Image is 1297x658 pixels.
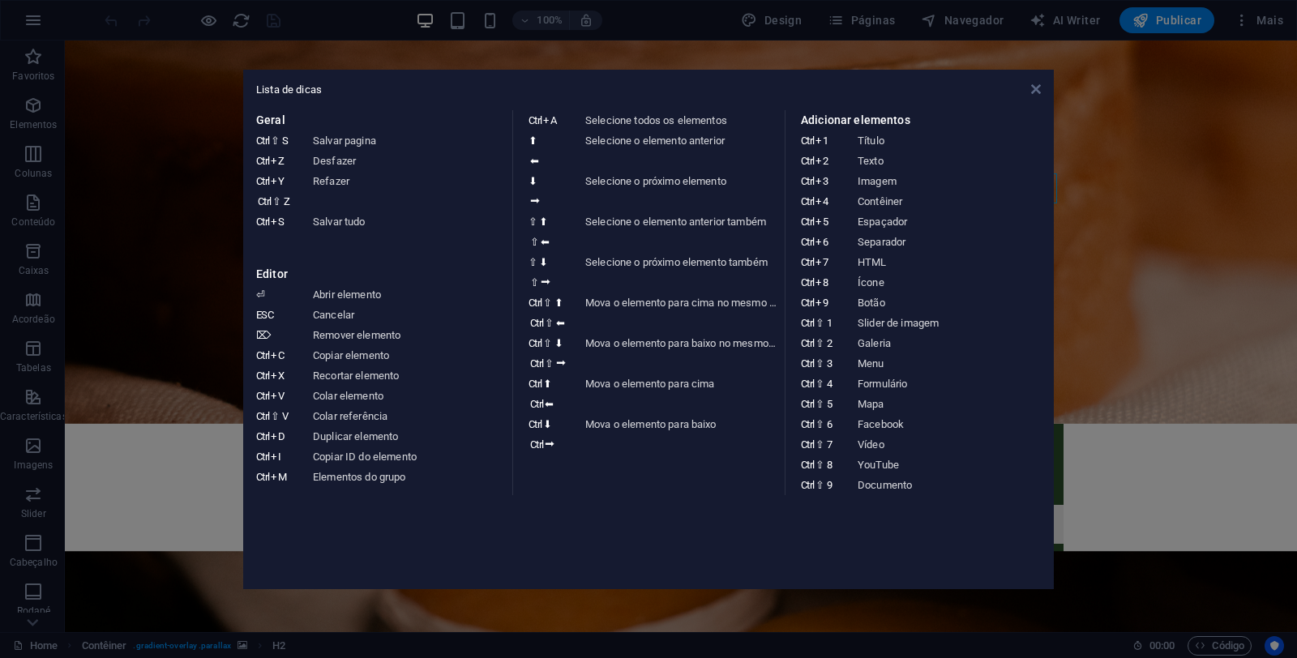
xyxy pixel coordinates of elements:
[529,114,541,126] i: Ctrl
[271,390,284,402] i: V
[858,353,1049,374] dd: Menu
[530,357,543,370] i: Ctrl
[585,414,777,455] dd: Mova o elemento para baixo
[541,276,551,288] i: ⮕
[543,418,552,430] i: ⬇
[815,357,824,370] i: ⇧
[313,171,504,211] dd: Refazer
[530,438,543,451] i: Ctrl
[554,297,563,309] i: ⬆
[815,297,828,309] i: 9
[801,317,814,329] i: Ctrl
[271,175,284,187] i: Y
[256,110,496,130] h3: Geral
[858,232,1049,252] dd: Separador
[858,151,1049,171] dd: Texto
[545,357,554,370] i: ⇧
[271,155,284,167] i: Z
[313,406,504,426] dd: Colar referência
[529,297,541,309] i: Ctrl
[529,418,541,430] i: Ctrl
[313,151,504,171] dd: Desfazer
[543,297,552,309] i: ⇧
[801,459,814,471] i: Ctrl
[271,451,280,463] i: I
[530,398,543,410] i: Ctrl
[545,398,554,410] i: ⬅
[585,211,777,252] dd: Selecione o elemento anterior também
[801,155,814,167] i: Ctrl
[815,276,828,288] i: 8
[858,313,1049,333] dd: Slider de imagem
[858,475,1049,495] dd: Documento
[858,394,1049,414] dd: Mapa
[815,378,824,390] i: ⇧
[827,398,832,410] i: 5
[313,284,504,305] dd: Abrir elemento
[801,438,814,451] i: Ctrl
[858,333,1049,353] dd: Galeria
[539,216,548,228] i: ⬆
[858,293,1049,313] dd: Botão
[801,378,814,390] i: Ctrl
[801,297,814,309] i: Ctrl
[313,325,504,345] dd: Remover elemento
[256,135,269,147] i: Ctrl
[530,236,539,248] i: ⇧
[541,236,550,248] i: ⬅
[815,155,828,167] i: 2
[827,479,832,491] i: 9
[585,374,777,414] dd: Mova o elemento para cima
[529,337,541,349] i: Ctrl
[256,430,269,442] i: Ctrl
[256,264,496,284] h3: Editor
[256,216,269,228] i: Ctrl
[530,195,541,207] i: ⮕
[529,216,537,228] i: ⇧
[271,349,284,361] i: C
[827,459,832,471] i: 8
[815,317,824,329] i: ⇧
[271,430,285,442] i: D
[556,357,567,370] i: ⮕
[271,370,284,382] i: X
[801,195,814,207] i: Ctrl
[258,195,271,207] i: Ctrl
[271,471,286,483] i: M
[815,135,828,147] i: 1
[858,252,1049,272] dd: HTML
[858,130,1049,151] dd: Título
[858,414,1049,434] dd: Facebook
[815,256,828,268] i: 7
[827,357,832,370] i: 3
[313,426,504,446] dd: Duplicar elemento
[815,459,824,471] i: ⇧
[529,135,537,147] i: ⬆
[815,236,828,248] i: 6
[554,337,563,349] i: ⬇
[858,374,1049,394] dd: Formulário
[827,378,832,390] i: 4
[313,446,504,467] dd: Copiar ID do elemento
[256,83,322,96] span: Lista de dicas
[313,130,504,151] dd: Salvar pagina
[271,410,280,422] i: ⇧
[543,114,556,126] i: A
[256,155,269,167] i: Ctrl
[282,135,288,147] i: S
[256,370,269,382] i: Ctrl
[256,175,269,187] i: Ctrl
[815,195,828,207] i: 4
[858,455,1049,475] dd: YouTube
[858,211,1049,232] dd: Espaçador
[529,378,541,390] i: Ctrl
[543,337,552,349] i: ⇧
[827,317,832,329] i: 1
[313,365,504,386] dd: Recortar elemento
[585,130,777,171] dd: Selecione o elemento anterior
[256,329,271,341] i: ⌦
[530,155,539,167] i: ⬅
[256,471,269,483] i: Ctrl
[815,418,824,430] i: ⇧
[827,438,832,451] i: 7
